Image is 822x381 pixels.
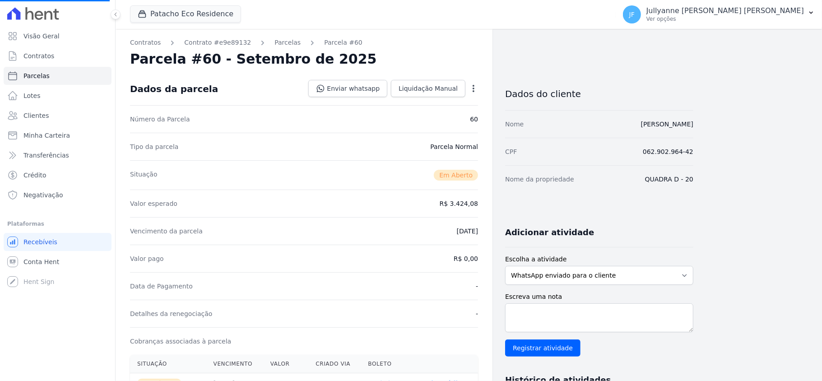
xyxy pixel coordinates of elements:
span: Em Aberto [434,170,478,181]
span: Clientes [23,111,49,120]
dt: Tipo da parcela [130,142,179,151]
dd: [DATE] [457,227,478,236]
th: Boleto [361,355,410,373]
span: Conta Hent [23,257,59,266]
a: Contrato #e9e89132 [184,38,251,47]
dt: Vencimento da parcela [130,227,203,236]
p: Ver opções [646,15,804,23]
dd: Parcela Normal [430,142,478,151]
span: Visão Geral [23,32,60,41]
span: Minha Carteira [23,131,70,140]
button: Patacho Eco Residence [130,5,241,23]
dt: Nome da propriedade [505,175,574,184]
a: Negativação [4,186,111,204]
label: Escolha a atividade [505,255,693,264]
th: Criado via [308,355,361,373]
dt: Data de Pagamento [130,282,193,291]
label: Escreva uma nota [505,292,693,302]
span: JF [629,11,635,18]
span: Crédito [23,171,46,180]
span: Recebíveis [23,237,57,246]
a: Clientes [4,107,111,125]
a: Crédito [4,166,111,184]
span: Transferências [23,151,69,160]
a: Minha Carteira [4,126,111,144]
th: Valor [263,355,309,373]
dt: Detalhes da renegociação [130,309,213,318]
a: Contratos [4,47,111,65]
h3: Dados do cliente [505,88,693,99]
a: Contratos [130,38,161,47]
input: Registrar atividade [505,339,581,357]
h3: Adicionar atividade [505,227,594,238]
th: Situação [130,355,206,373]
p: Jullyanne [PERSON_NAME] [PERSON_NAME] [646,6,804,15]
a: Parcelas [4,67,111,85]
span: Liquidação Manual [399,84,458,93]
dt: Valor pago [130,254,164,263]
h2: Parcela #60 - Setembro de 2025 [130,51,377,67]
a: Parcela #60 [324,38,362,47]
a: Recebíveis [4,233,111,251]
dd: QUADRA D - 20 [645,175,693,184]
dd: R$ 3.424,08 [440,199,478,208]
dt: Cobranças associadas à parcela [130,337,231,346]
div: Dados da parcela [130,84,218,94]
dd: 062.902.964-42 [643,147,693,156]
a: Visão Geral [4,27,111,45]
span: Parcelas [23,71,50,80]
dd: 60 [470,115,478,124]
a: Parcelas [274,38,301,47]
a: [PERSON_NAME] [641,121,693,128]
dd: - [476,309,478,318]
a: Conta Hent [4,253,111,271]
a: Enviar whatsapp [308,80,387,97]
span: Negativação [23,190,63,200]
a: Liquidação Manual [391,80,465,97]
a: Lotes [4,87,111,105]
dd: R$ 0,00 [454,254,478,263]
dt: Situação [130,170,158,181]
dd: - [476,282,478,291]
dt: Valor esperado [130,199,177,208]
dt: CPF [505,147,517,156]
dt: Nome [505,120,524,129]
button: JF Jullyanne [PERSON_NAME] [PERSON_NAME] Ver opções [616,2,822,27]
nav: Breadcrumb [130,38,478,47]
th: Vencimento [206,355,263,373]
span: Contratos [23,51,54,60]
span: Lotes [23,91,41,100]
dt: Número da Parcela [130,115,190,124]
div: Plataformas [7,218,108,229]
a: Transferências [4,146,111,164]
